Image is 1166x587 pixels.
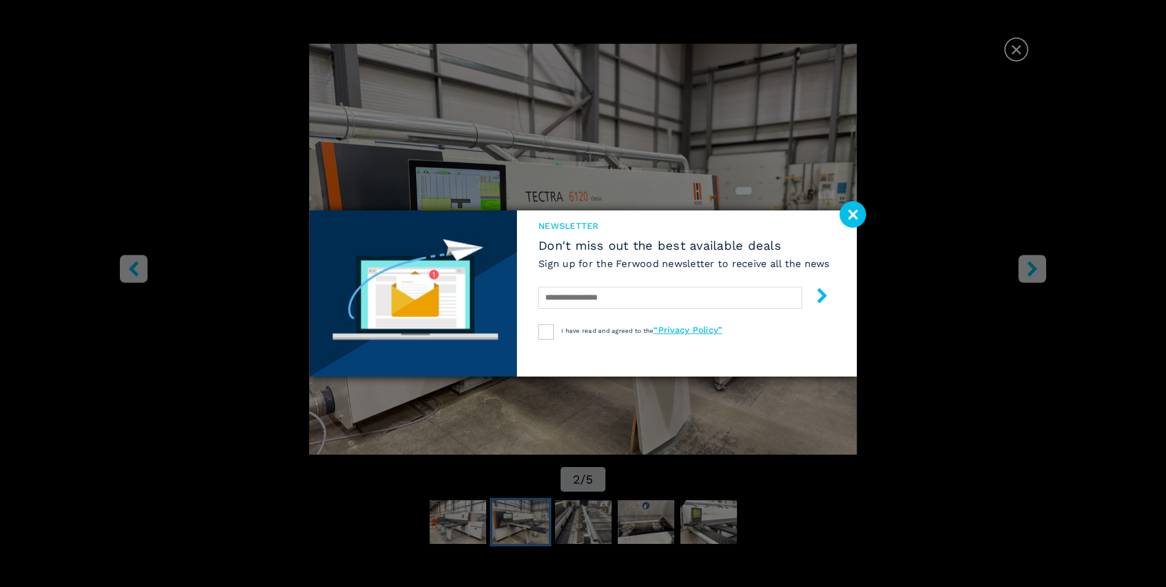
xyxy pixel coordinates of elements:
img: Newsletter image [310,210,518,377]
span: newsletter [538,220,830,232]
span: Don't miss out the best available deals [538,238,830,253]
a: “Privacy Policy” [653,325,722,335]
h6: Sign up for the Ferwood newsletter to receive all the news [538,257,830,271]
span: I have read and agreed to the [561,327,722,334]
button: submit-button [802,283,830,312]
